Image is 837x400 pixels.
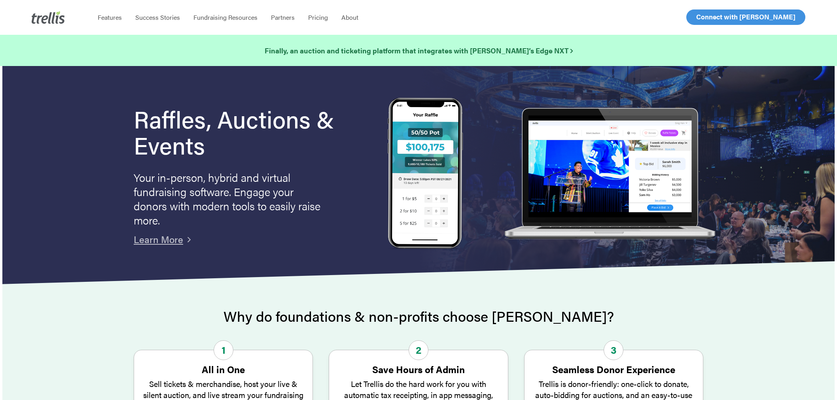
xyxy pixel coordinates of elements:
img: Trellis Raffles, Auctions and Event Fundraising [388,98,463,251]
span: Pricing [308,13,328,22]
a: Features [91,13,129,21]
a: About [335,13,365,21]
strong: Save Hours of Admin [372,362,465,376]
img: Trellis [32,11,65,24]
h2: Why do foundations & non-profits choose [PERSON_NAME]? [134,308,703,324]
img: rafflelaptop_mac_optim.png [500,108,719,240]
span: Features [98,13,122,22]
a: Success Stories [129,13,187,21]
span: About [341,13,358,22]
p: Your in-person, hybrid and virtual fundraising software. Engage your donors with modern tools to ... [134,170,324,227]
span: Fundraising Resources [193,13,258,22]
span: Connect with [PERSON_NAME] [696,12,795,21]
strong: All in One [202,362,245,376]
a: Fundraising Resources [187,13,264,21]
span: Partners [271,13,295,22]
h1: Raffles, Auctions & Events [134,106,354,158]
strong: Finally, an auction and ticketing platform that integrates with [PERSON_NAME]’s Edge NXT [265,45,573,55]
span: Success Stories [135,13,180,22]
a: Connect with [PERSON_NAME] [686,9,805,25]
a: Finally, an auction and ticketing platform that integrates with [PERSON_NAME]’s Edge NXT [265,45,573,56]
a: Partners [264,13,301,21]
span: 3 [604,340,623,360]
a: Pricing [301,13,335,21]
strong: Seamless Donor Experience [552,362,675,376]
span: 1 [214,340,233,360]
a: Learn More [134,232,183,246]
span: 2 [409,340,428,360]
